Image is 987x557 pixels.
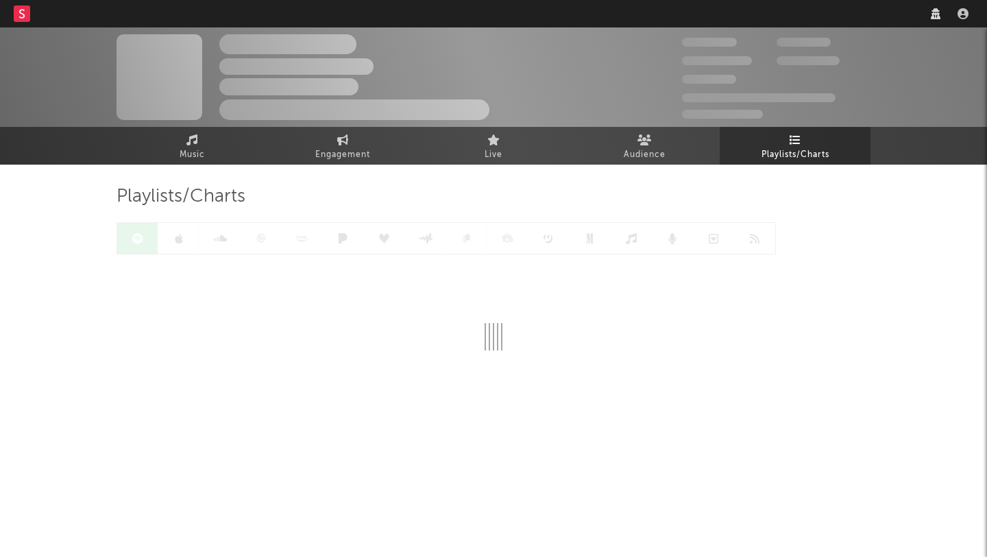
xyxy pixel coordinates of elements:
[720,127,870,165] a: Playlists/Charts
[569,127,720,165] a: Audience
[180,147,205,163] span: Music
[267,127,418,165] a: Engagement
[682,93,836,102] span: 50,000,000 Monthly Listeners
[418,127,569,165] a: Live
[682,38,737,47] span: 300,000
[117,189,245,205] span: Playlists/Charts
[682,110,763,119] span: Jump Score: 85.0
[117,127,267,165] a: Music
[682,56,752,65] span: 50,000,000
[777,38,831,47] span: 100,000
[682,75,736,84] span: 100,000
[485,147,502,163] span: Live
[777,56,840,65] span: 1,000,000
[315,147,370,163] span: Engagement
[624,147,666,163] span: Audience
[761,147,829,163] span: Playlists/Charts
